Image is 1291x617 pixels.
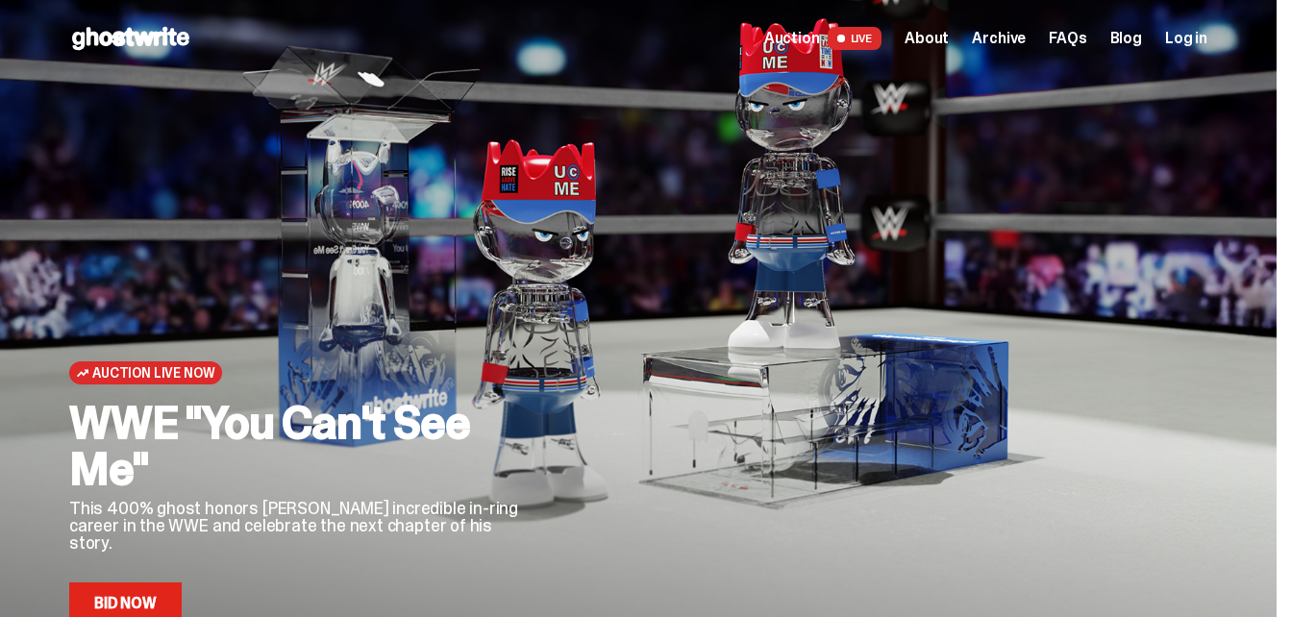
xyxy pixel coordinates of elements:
span: Auction [764,31,820,46]
a: Auction LIVE [764,27,881,50]
a: Archive [972,31,1026,46]
a: About [905,31,949,46]
a: Blog [1110,31,1142,46]
a: FAQs [1049,31,1086,46]
a: Log in [1165,31,1207,46]
p: This 400% ghost honors [PERSON_NAME] incredible in-ring career in the WWE and celebrate the next ... [69,500,531,552]
span: Auction Live Now [92,365,214,381]
span: LIVE [828,27,882,50]
h2: WWE "You Can't See Me" [69,400,531,492]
